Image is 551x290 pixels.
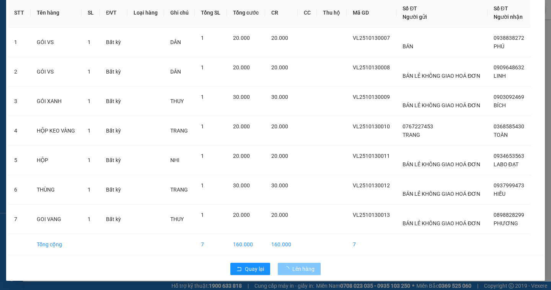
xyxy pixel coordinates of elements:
span: 20.000 [271,64,288,70]
span: PHÚ [494,43,504,49]
span: 30.000 [233,182,250,188]
span: Người gửi [403,14,427,20]
span: 20.000 [271,123,288,129]
td: 7 [8,205,31,234]
span: 1 [201,212,204,218]
span: 0903092469 [494,94,524,100]
span: TRANG [170,128,188,134]
span: 1 [88,216,91,222]
span: 30.000 [233,94,250,100]
span: VL2510130012 [353,182,390,188]
span: 1 [201,35,204,41]
td: 6 [8,175,31,205]
button: rollbackQuay lại [230,263,270,275]
span: 0767227453 [403,123,433,129]
span: BÍCH [494,102,506,108]
span: TOÀN [494,132,508,138]
td: GÓI XANH [31,87,82,116]
td: GÓI VS [31,28,82,57]
span: 1 [88,39,91,45]
span: 20.000 [271,212,288,218]
td: GÓI VS [31,57,82,87]
td: 160.000 [227,234,265,255]
td: Bất kỳ [100,57,127,87]
td: 4 [8,116,31,146]
span: DÂN [170,39,181,45]
button: Lên hàng [278,263,321,275]
span: BÁN LẺ KHÔNG GIAO HOÁ ĐƠN [403,220,480,226]
span: Số ĐT [403,5,417,11]
span: Số ĐT [494,5,508,11]
span: VL2510130011 [353,153,390,159]
span: VL2510130008 [353,64,390,70]
td: 1 [8,28,31,57]
span: 1 [88,98,91,104]
span: LABO ĐẠT [494,161,518,167]
span: 20.000 [233,212,250,218]
span: BÁN LẺ KHÔNG GIAO HOÁ ĐƠN [403,73,480,79]
span: 1 [88,187,91,193]
span: BÁN LẺ KHÔNG GIAO HOÁ ĐƠN [403,191,480,197]
span: 0938838272 [494,35,524,41]
td: Bất kỳ [100,87,127,116]
span: BÁN [403,43,413,49]
span: Lên hàng [292,265,315,273]
span: 1 [88,157,91,163]
td: 2 [8,57,31,87]
span: 1 [201,64,204,70]
td: Tổng cộng [31,234,82,255]
td: Bất kỳ [100,28,127,57]
span: 30.000 [271,94,288,100]
span: 30.000 [271,182,288,188]
span: 1 [88,128,91,134]
td: Bất kỳ [100,175,127,205]
span: 0934653563 [494,153,524,159]
span: 0937999473 [494,182,524,188]
span: Người nhận [494,14,523,20]
span: 20.000 [233,123,250,129]
span: 1 [201,94,204,100]
span: THUY [170,98,184,104]
span: DÂN [170,69,181,75]
span: 1 [201,182,204,188]
span: loading [284,266,292,272]
span: VL2510130009 [353,94,390,100]
span: 1 [88,69,91,75]
td: 7 [195,234,227,255]
td: 7 [347,234,396,255]
span: TRANG [403,132,420,138]
td: 3 [8,87,31,116]
span: THUY [170,216,184,222]
span: 20.000 [233,64,250,70]
span: NHI [170,157,179,163]
span: 1 [201,123,204,129]
td: HỘP KEO VÀNG [31,116,82,146]
span: 20.000 [271,35,288,41]
span: 0898828299 [494,212,524,218]
td: THÙNG [31,175,82,205]
span: 20.000 [233,153,250,159]
span: VL2510130013 [353,212,390,218]
span: VL2510130010 [353,123,390,129]
td: Bất kỳ [100,146,127,175]
span: Quay lại [245,265,264,273]
span: 1 [201,153,204,159]
span: 20.000 [271,153,288,159]
td: Bất kỳ [100,205,127,234]
span: BÁN LẺ KHÔNG GIAO HOÁ ĐƠN [403,161,480,167]
td: Bất kỳ [100,116,127,146]
span: BÁN LẺ KHÔNG GIAO HOÁ ĐƠN [403,102,480,108]
span: PHƯƠNG [494,220,518,226]
td: 160.000 [265,234,298,255]
td: 5 [8,146,31,175]
td: HỘP [31,146,82,175]
span: rollback [236,266,242,272]
span: 0909648632 [494,64,524,70]
span: HIẾU [494,191,505,197]
span: VL2510130007 [353,35,390,41]
span: LINH [494,73,506,79]
span: 0368585430 [494,123,524,129]
span: 20.000 [233,35,250,41]
td: GOI VANG [31,205,82,234]
span: TRANG [170,187,188,193]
